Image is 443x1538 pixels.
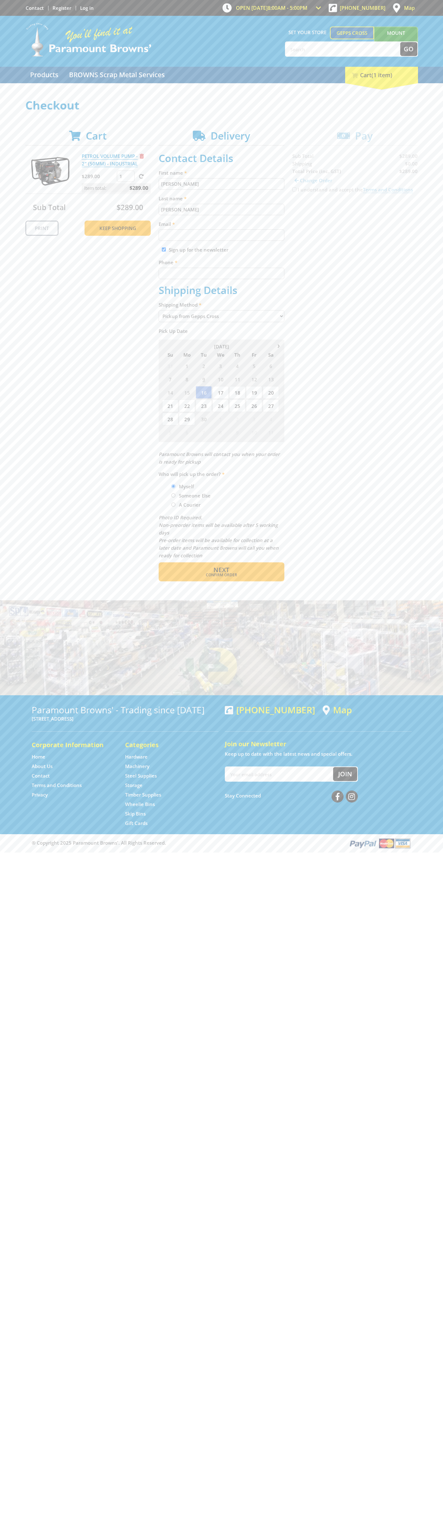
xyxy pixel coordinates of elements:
[31,152,69,190] img: PETROL VOLUME PUMP - 2" (50MM) - INDUSTRIAL
[25,22,152,57] img: Paramount Browns'
[25,99,418,112] h1: Checkout
[179,373,195,385] span: 8
[169,247,228,253] label: Sign up for the newsletter
[236,4,307,11] span: OPEN [DATE]
[162,426,178,439] span: 5
[196,426,212,439] span: 7
[125,772,157,779] a: Go to the Steel Supplies page
[330,27,374,39] a: Gepps Cross
[246,386,262,399] span: 19
[225,767,333,781] input: Your email address
[140,153,144,159] a: Remove from cart
[179,413,195,425] span: 29
[53,5,71,11] a: Go to the registration page
[125,753,148,760] a: Go to the Hardware page
[225,740,412,748] h5: Join our Newsletter
[229,413,245,425] span: 2
[348,837,412,849] img: PayPal, Mastercard, Visa accepted
[179,426,195,439] span: 6
[159,220,284,228] label: Email
[125,820,148,827] a: Go to the Gift Cards page
[345,67,418,83] div: Cart
[286,42,400,56] input: Search
[159,204,284,215] input: Please enter your last name.
[32,772,50,779] a: Go to the Contact page
[171,503,175,507] input: Please select who will pick up the order.
[214,343,229,350] span: [DATE]
[159,229,284,241] input: Please enter your email address.
[229,359,245,372] span: 4
[229,373,245,385] span: 11
[213,566,229,574] span: Next
[263,359,279,372] span: 6
[159,470,284,478] label: Who will pick up the order?
[196,386,212,399] span: 16
[32,782,82,789] a: Go to the Terms and Conditions page
[162,413,178,425] span: 28
[172,573,271,577] span: Confirm order
[32,741,112,749] h5: Corporate Information
[80,5,94,11] a: Log in
[177,499,203,510] label: A Courier
[246,351,262,359] span: Fr
[246,426,262,439] span: 10
[179,386,195,399] span: 15
[64,67,169,83] a: Go to the BROWNS Scrap Metal Services page
[263,413,279,425] span: 4
[125,801,155,808] a: Go to the Wheelie Bins page
[179,359,195,372] span: 1
[159,562,284,581] button: Next Confirm order
[196,399,212,412] span: 23
[32,715,218,722] p: [STREET_ADDRESS]
[159,169,284,177] label: First name
[86,129,107,142] span: Cart
[333,767,357,781] button: Join
[162,373,178,385] span: 7
[196,373,212,385] span: 9
[323,705,352,715] a: View a map of Gepps Cross location
[159,301,284,309] label: Shipping Method
[212,426,229,439] span: 8
[162,359,178,372] span: 31
[25,837,418,849] div: ® Copyright 2025 Paramount Browns'. All Rights Reserved.
[225,705,315,715] div: [PHONE_NUMBER]
[179,351,195,359] span: Mo
[159,514,279,559] em: Photo ID Required. Non-preorder items will be available after 5 working days Pre-order items will...
[25,221,59,236] a: Print
[82,183,151,193] p: Item total:
[263,386,279,399] span: 20
[212,373,229,385] span: 10
[33,202,66,212] span: Sub Total
[171,493,175,497] input: Please select who will pick up the order.
[225,750,412,758] p: Keep up to date with the latest news and special offers.
[159,268,284,279] input: Please enter your telephone number.
[285,27,330,38] span: Set your store
[159,327,284,335] label: Pick Up Date
[374,27,418,51] a: Mount [PERSON_NAME]
[196,413,212,425] span: 30
[82,153,138,167] a: PETROL VOLUME PUMP - 2" (50MM) - INDUSTRIAL
[117,202,143,212] span: $289.00
[32,753,45,760] a: Go to the Home page
[263,373,279,385] span: 13
[400,42,417,56] button: Go
[211,129,250,142] span: Delivery
[212,386,229,399] span: 17
[179,399,195,412] span: 22
[130,183,148,193] span: $289.00
[159,178,284,190] input: Please enter your first name.
[125,810,146,817] a: Go to the Skip Bins page
[162,386,178,399] span: 14
[212,359,229,372] span: 3
[229,351,245,359] span: Th
[159,284,284,296] h2: Shipping Details
[268,4,307,11] span: 8:00am - 5:00pm
[246,373,262,385] span: 12
[159,310,284,322] select: Please select a shipping method.
[159,451,280,465] em: Paramount Browns will contact you when your order is ready for pickup
[371,71,392,79] span: (1 item)
[32,763,53,770] a: Go to the About Us page
[125,791,161,798] a: Go to the Timber Supplies page
[171,484,175,488] input: Please select who will pick up the order.
[177,481,196,492] label: Myself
